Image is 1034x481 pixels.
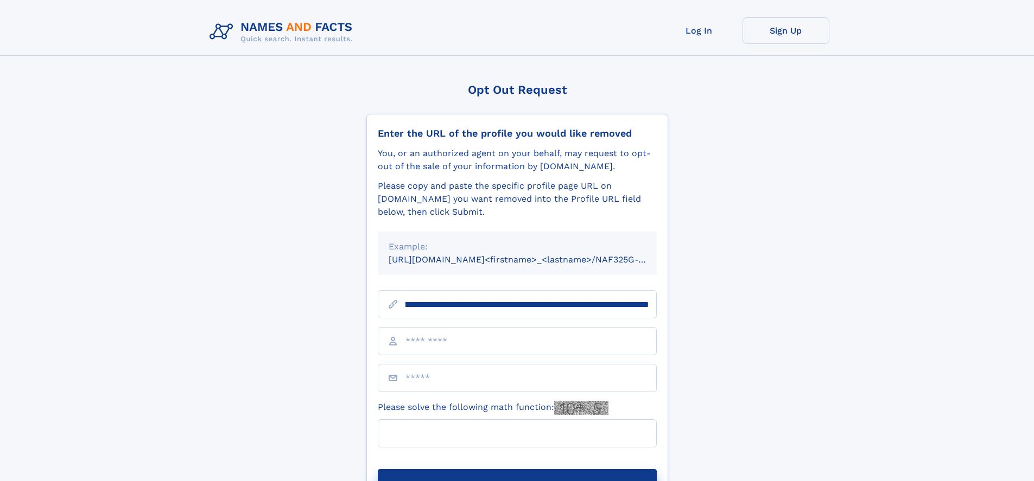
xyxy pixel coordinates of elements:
[378,179,657,219] div: Please copy and paste the specific profile page URL on [DOMAIN_NAME] you want removed into the Pr...
[378,401,608,415] label: Please solve the following math function:
[389,240,646,253] div: Example:
[656,17,743,44] a: Log In
[389,254,677,265] small: [URL][DOMAIN_NAME]<firstname>_<lastname>/NAF325G-xxxxxxxx
[378,127,657,139] div: Enter the URL of the profile you would like removed
[743,17,829,44] a: Sign Up
[378,147,657,173] div: You, or an authorized agent on your behalf, may request to opt-out of the sale of your informatio...
[205,17,361,47] img: Logo Names and Facts
[366,83,668,97] div: Opt Out Request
